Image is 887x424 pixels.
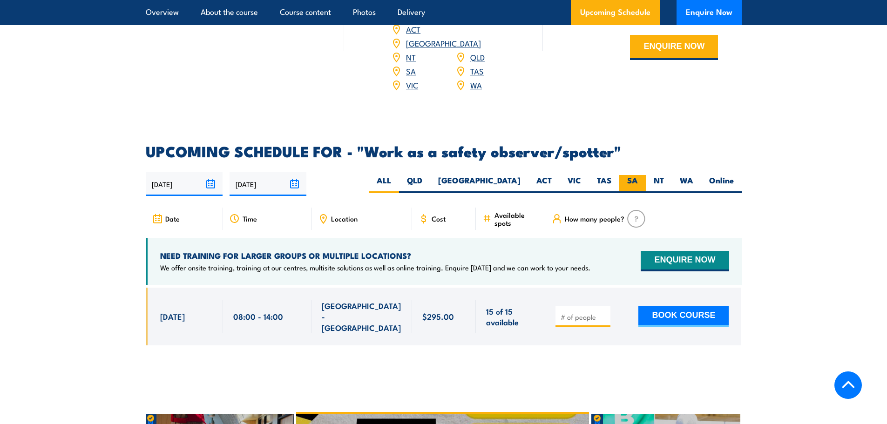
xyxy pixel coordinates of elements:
[470,79,482,90] a: WA
[233,311,283,322] span: 08:00 - 14:00
[672,175,701,193] label: WA
[160,311,185,322] span: [DATE]
[331,215,358,222] span: Location
[406,79,418,90] a: VIC
[630,35,718,60] button: ENQUIRE NOW
[560,175,589,193] label: VIC
[230,172,306,196] input: To date
[470,65,484,76] a: TAS
[146,144,742,157] h2: UPCOMING SCHEDULE FOR - "Work as a safety observer/spotter"
[528,175,560,193] label: ACT
[641,251,729,271] button: ENQUIRE NOW
[565,215,624,222] span: How many people?
[430,175,528,193] label: [GEOGRAPHIC_DATA]
[160,250,590,261] h4: NEED TRAINING FOR LARGER GROUPS OR MULTIPLE LOCATIONS?
[243,215,257,222] span: Time
[160,263,590,272] p: We offer onsite training, training at our centres, multisite solutions as well as online training...
[561,312,607,322] input: # of people
[646,175,672,193] label: NT
[619,175,646,193] label: SA
[406,23,420,34] a: ACT
[322,300,402,333] span: [GEOGRAPHIC_DATA] - [GEOGRAPHIC_DATA]
[406,37,481,48] a: [GEOGRAPHIC_DATA]
[165,215,180,222] span: Date
[146,172,223,196] input: From date
[638,306,729,327] button: BOOK COURSE
[406,51,416,62] a: NT
[701,175,742,193] label: Online
[369,175,399,193] label: ALL
[422,311,454,322] span: $295.00
[399,175,430,193] label: QLD
[486,306,535,328] span: 15 of 15 available
[494,211,539,227] span: Available spots
[589,175,619,193] label: TAS
[406,65,416,76] a: SA
[470,51,485,62] a: QLD
[432,215,446,222] span: Cost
